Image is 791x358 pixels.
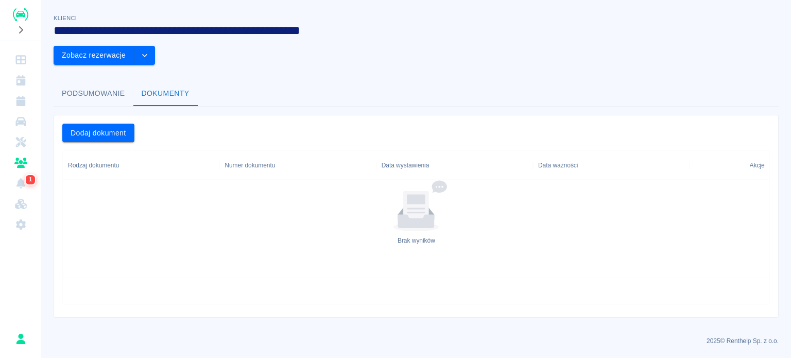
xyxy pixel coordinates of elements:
div: Data ważności [533,151,690,180]
button: Dokumenty [133,81,198,106]
button: Podsumowanie [54,81,133,106]
button: Dodaj dokument [62,124,134,143]
div: Numer dokumentu [225,151,275,180]
a: Ustawienia [4,214,37,235]
div: Data wystawienia [376,151,533,180]
button: Rafał Płaza [10,328,31,350]
div: Rodzaj dokumentu [68,151,119,180]
span: 1 [27,175,35,185]
div: Akcje [690,151,770,180]
a: Serwisy [4,132,37,152]
div: Data ważności [538,151,578,180]
a: Dashboard [4,49,37,70]
a: Flota [4,111,37,132]
span: Klienci [54,15,77,21]
div: Data wystawienia [382,151,429,180]
a: Kalendarz [4,70,37,91]
button: drop-down [134,46,155,65]
div: Rodzaj dokumentu [63,151,219,180]
img: Renthelp [13,8,28,21]
button: Zobacz rezerwacje [54,46,134,65]
div: Akcje [750,151,765,180]
a: Rezerwacje [4,91,37,111]
button: Rozwiń nawigację [13,23,28,37]
p: 2025 © Renthelp Sp. z o.o. [54,336,779,346]
div: Brak wyników [398,236,435,245]
div: Numer dokumentu [219,151,376,180]
a: Klienci [4,152,37,173]
a: Powiadomienia [4,173,37,194]
a: Widget WWW [4,194,37,214]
